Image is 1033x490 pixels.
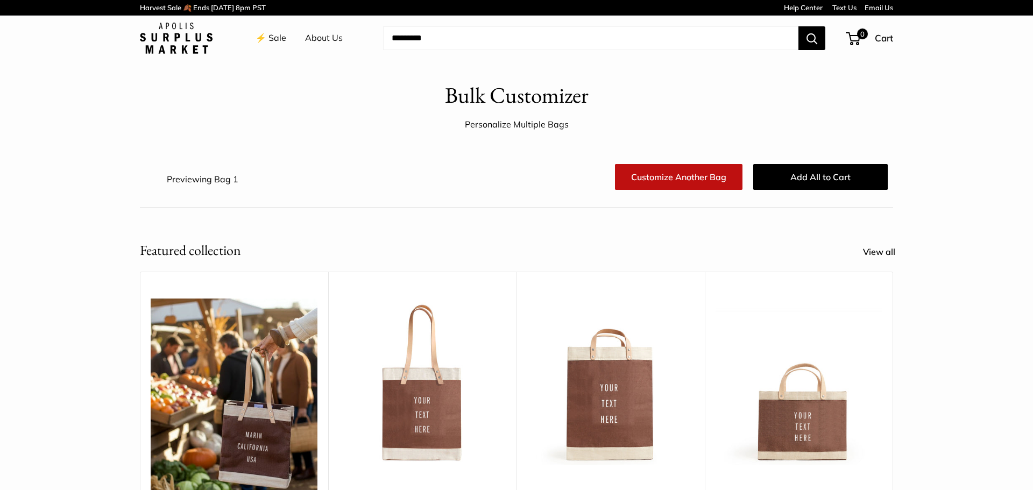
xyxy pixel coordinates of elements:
button: Add All to Cart [753,164,888,190]
img: Petite Market Bag in Mustang [716,299,882,465]
a: View all [863,244,907,260]
a: 0 Cart [847,30,893,47]
a: Email Us [865,3,893,12]
input: Search... [383,26,798,50]
a: Help Center [784,3,823,12]
a: Petite Market Bag in MustangPetite Market Bag in Mustang [716,299,882,465]
h2: Featured collection [140,240,241,261]
span: 0 [857,29,868,39]
a: About Us [305,30,343,46]
h1: Bulk Customizer [445,80,589,111]
div: Personalize Multiple Bags [465,117,569,133]
img: Market Bag in Mustang [527,299,694,465]
a: Market Bag in MustangMarket Bag in Mustang [527,299,694,465]
button: Search [798,26,825,50]
span: Cart [875,32,893,44]
img: Market Tote in Mustang [339,299,506,465]
a: Customize Another Bag [615,164,742,190]
span: Previewing Bag 1 [167,174,238,184]
img: Apolis: Surplus Market [140,23,213,54]
a: Market Tote in MustangMarket Tote in Mustang [339,299,506,465]
a: Text Us [832,3,857,12]
a: ⚡️ Sale [256,30,286,46]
